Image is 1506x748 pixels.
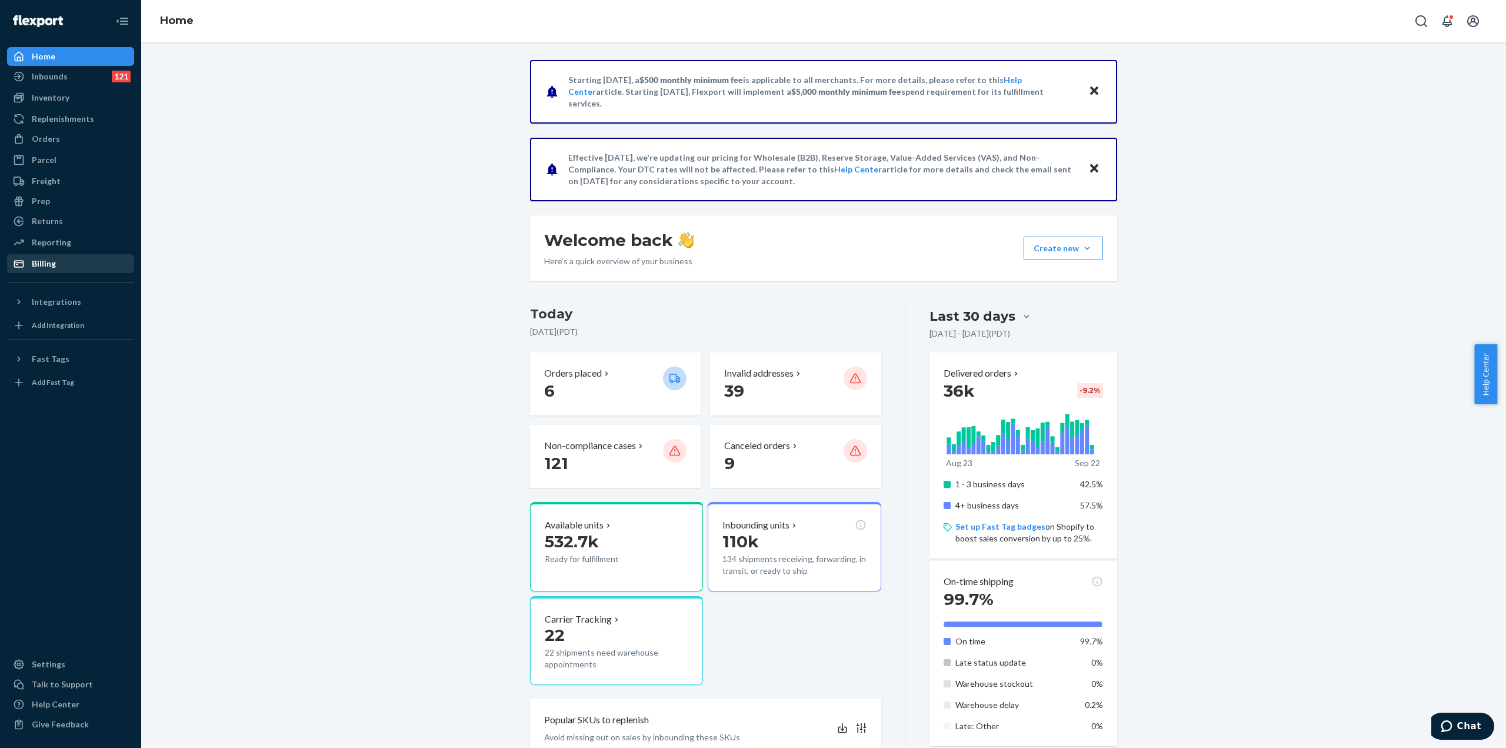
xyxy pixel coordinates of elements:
a: Inbounds121 [7,67,134,86]
span: 0% [1091,679,1103,689]
span: 0% [1091,657,1103,667]
a: Parcel [7,151,134,169]
span: 532.7k [545,531,599,551]
p: Inbounding units [722,518,789,532]
button: Create new [1024,237,1103,260]
p: Popular SKUs to replenish [544,713,649,727]
button: Talk to Support [7,675,134,694]
p: Carrier Tracking [545,613,612,626]
div: Returns [32,215,63,227]
span: 121 [544,453,568,473]
span: 99.7% [1080,636,1103,646]
div: Integrations [32,296,81,308]
span: 36k [944,381,975,401]
a: Prep [7,192,134,211]
span: 0% [1091,721,1103,731]
div: 121 [112,71,131,82]
button: Fast Tags [7,350,134,368]
div: Orders [32,133,60,145]
span: 99.7% [944,589,994,609]
ol: breadcrumbs [151,4,203,38]
a: Reporting [7,233,134,252]
button: Invalid addresses 39 [710,353,881,415]
a: Orders [7,129,134,148]
div: Inbounds [32,71,68,82]
p: 134 shipments receiving, forwarding, in transit, or ready to ship [722,553,866,577]
a: Help Center [834,164,882,174]
button: Close [1087,161,1102,178]
h1: Welcome back [544,230,694,251]
p: Warehouse stockout [955,678,1071,690]
a: Replenishments [7,109,134,128]
p: Aug 23 [946,457,972,469]
span: 57.5% [1080,500,1103,510]
img: hand-wave emoji [678,232,694,248]
p: Non-compliance cases [544,439,636,453]
div: Add Fast Tag [32,377,74,387]
p: 1 - 3 business days [955,478,1071,490]
button: Integrations [7,292,134,311]
a: Returns [7,212,134,231]
p: Starting [DATE], a is applicable to all merchants. For more details, please refer to this article... [568,74,1077,109]
div: Fast Tags [32,353,69,365]
a: Freight [7,172,134,191]
p: Avoid missing out on sales by inbounding these SKUs [544,732,740,743]
p: Late status update [955,657,1071,669]
p: 4+ business days [955,500,1071,511]
button: Available units532.7kReady for fulfillment [530,502,703,591]
div: Billing [32,258,56,270]
p: [DATE] - [DATE] ( PDT ) [929,328,1010,340]
span: 22 [545,625,565,645]
button: Open Search Box [1410,9,1433,33]
button: Non-compliance cases 121 [530,425,701,488]
button: Close Navigation [111,9,134,33]
div: Home [32,51,55,62]
p: Available units [545,518,604,532]
span: 6 [544,381,555,401]
p: Canceled orders [724,439,790,453]
span: $500 monthly minimum fee [639,75,743,85]
button: Help Center [1474,344,1497,404]
h3: Today [530,305,881,324]
a: Add Fast Tag [7,373,134,392]
div: Help Center [32,699,79,710]
a: Settings [7,655,134,674]
p: Here’s a quick overview of your business [544,255,694,267]
button: Inbounding units110k134 shipments receiving, forwarding, in transit, or ready to ship [708,502,881,591]
img: Flexport logo [13,15,63,27]
button: Open account menu [1461,9,1485,33]
span: 39 [724,381,744,401]
div: Give Feedback [32,719,89,730]
a: Home [7,47,134,66]
p: Orders placed [544,367,602,380]
a: Set up Fast Tag badges [955,521,1045,531]
p: On-time shipping [944,575,1014,589]
a: Help Center [7,695,134,714]
div: Add Integration [32,320,84,330]
div: -9.2 % [1077,383,1103,398]
div: Last 30 days [929,307,1015,325]
a: Home [160,14,194,27]
p: Ready for fulfillment [545,553,654,565]
span: 42.5% [1080,479,1103,489]
span: 110k [722,531,759,551]
div: Freight [32,175,61,187]
p: Late: Other [955,720,1071,732]
div: Inventory [32,92,69,104]
button: Delivered orders [944,367,1021,380]
p: Effective [DATE], we're updating our pricing for Wholesale (B2B), Reserve Storage, Value-Added Se... [568,152,1077,187]
div: Talk to Support [32,679,93,690]
a: Inventory [7,88,134,107]
div: Prep [32,195,50,207]
span: $5,000 monthly minimum fee [791,87,901,97]
span: 9 [724,453,735,473]
button: Give Feedback [7,715,134,734]
iframe: Opens a widget where you can chat to one of our agents [1431,713,1494,742]
p: Warehouse delay [955,699,1071,711]
p: 22 shipments need warehouse appointments [545,647,688,670]
p: Invalid addresses [724,367,794,380]
div: Parcel [32,154,56,166]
